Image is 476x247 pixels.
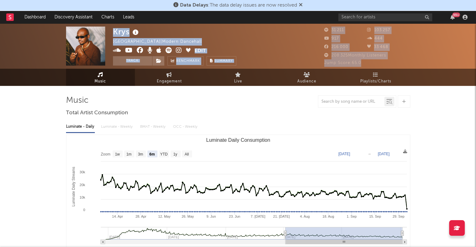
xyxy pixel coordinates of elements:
[204,69,273,86] a: Live
[378,152,390,156] text: [DATE]
[234,78,242,85] span: Live
[229,215,240,218] text: 23. Jun
[66,109,128,117] span: Total Artist Consumption
[300,215,310,218] text: 4. Aug
[79,195,85,199] text: 10k
[184,152,188,156] text: All
[450,15,455,20] button: 99+
[83,208,85,212] text: 0
[392,215,404,218] text: 29. Sep
[207,56,236,66] button: Summary
[173,152,177,156] text: 1y
[273,215,289,218] text: 21. [DATE]
[324,53,386,57] span: 208 325 Monthly Listeners
[180,3,208,8] span: Data Delays
[126,152,131,156] text: 1m
[324,37,339,41] span: 917
[273,69,341,86] a: Audience
[66,69,135,86] a: Music
[135,69,204,86] a: Engagement
[157,78,182,85] span: Engagement
[71,167,75,206] text: Luminate Daily Streams
[360,78,391,85] span: Playlists/Charts
[79,183,85,187] text: 20k
[322,215,334,218] text: 18. Aug
[367,152,371,156] text: →
[97,11,119,23] a: Charts
[20,11,50,23] a: Dashboard
[138,152,143,156] text: 3m
[113,38,209,46] div: [GEOGRAPHIC_DATA] | Modern Dancehall
[195,47,206,55] button: Edit
[119,11,139,23] a: Leads
[112,215,123,218] text: 14. Apr
[324,45,348,49] span: 216 000
[338,152,350,156] text: [DATE]
[113,56,152,66] button: Track
[367,37,383,41] span: 444
[182,215,194,218] text: 26. May
[299,3,303,8] span: Dismiss
[318,99,384,104] input: Search by song name or URL
[250,215,265,218] text: 7. [DATE]
[50,11,97,23] a: Discovery Assistant
[297,78,316,85] span: Audience
[341,69,410,86] a: Playlists/Charts
[324,61,361,65] span: Jump Score: 65.0
[115,152,120,156] text: 1w
[79,170,85,174] text: 30k
[135,215,146,218] text: 28. Apr
[367,45,388,49] span: 33 468
[95,78,106,85] span: Music
[149,152,155,156] text: 6m
[346,215,356,218] text: 1. Sep
[176,57,200,65] span: Benchmark
[369,215,381,218] text: 15. Sep
[113,27,140,37] div: Krys
[206,215,216,218] text: 9. Jun
[324,28,344,32] span: 31 211
[66,121,95,132] div: Luminate - Daily
[367,28,390,32] span: 103 257
[214,59,233,63] span: Summary
[160,152,167,156] text: YTD
[206,137,270,143] text: Luminate Daily Consumption
[167,56,203,66] a: Benchmark
[101,152,110,156] text: Zoom
[338,13,432,21] input: Search for artists
[180,3,297,8] span: : The data delay issues are now resolved
[158,215,171,218] text: 12. May
[452,12,460,17] div: 99 +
